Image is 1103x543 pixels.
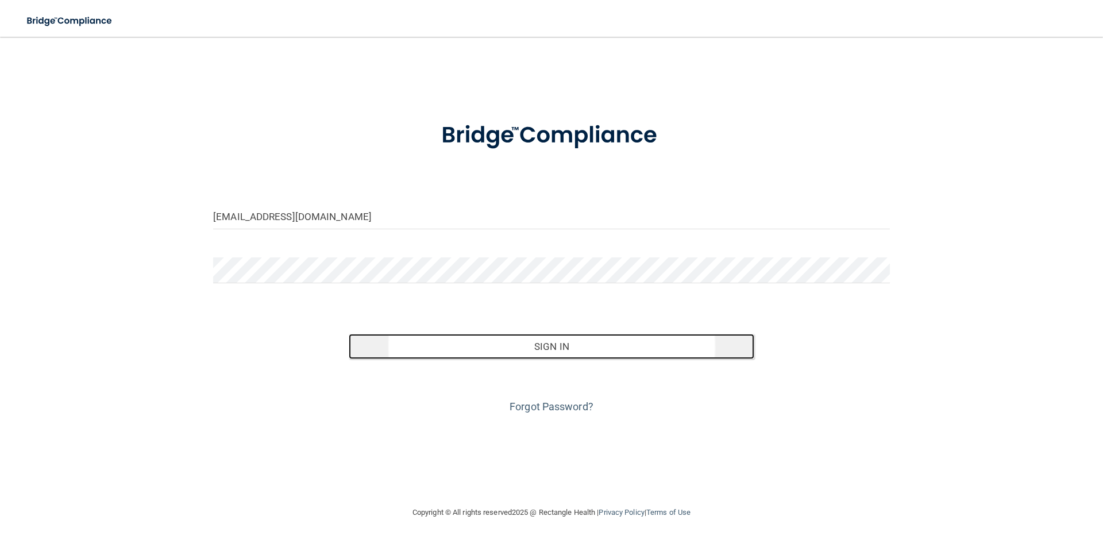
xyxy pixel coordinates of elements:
[646,508,691,517] a: Terms of Use
[349,334,755,359] button: Sign In
[342,494,761,531] div: Copyright © All rights reserved 2025 @ Rectangle Health | |
[17,9,123,33] img: bridge_compliance_login_screen.278c3ca4.svg
[213,203,890,229] input: Email
[510,400,593,413] a: Forgot Password?
[418,106,685,165] img: bridge_compliance_login_screen.278c3ca4.svg
[599,508,644,517] a: Privacy Policy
